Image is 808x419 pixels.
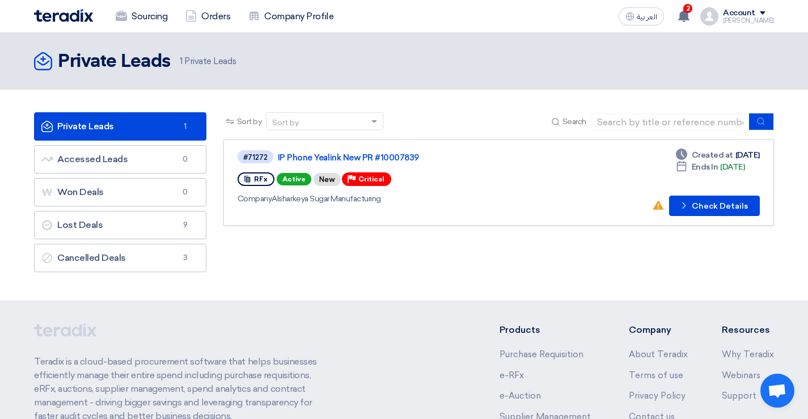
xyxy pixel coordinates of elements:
[700,7,718,26] img: profile_test.png
[243,154,268,161] div: #71272
[176,4,239,29] a: Orders
[500,349,583,359] a: Purchase Requisition
[179,252,192,264] span: 3
[238,193,564,205] div: Alsharkeya Sugar Manufacturing
[629,349,688,359] a: About Teradix
[254,175,268,183] span: RFx
[629,391,686,401] a: Privacy Policy
[238,194,272,204] span: Company
[239,4,342,29] a: Company Profile
[58,50,171,73] h2: Private Leads
[278,153,561,163] a: IP Phone Yealink New PR #10007839
[760,374,794,408] a: Open chat
[722,349,774,359] a: Why Teradix
[34,244,206,272] a: Cancelled Deals3
[619,7,664,26] button: العربية
[500,391,541,401] a: e-Auction
[723,18,774,24] div: [PERSON_NAME]
[676,149,760,161] div: [DATE]
[179,219,192,231] span: 9
[500,370,524,380] a: e-RFx
[629,370,683,380] a: Terms of use
[179,187,192,198] span: 0
[629,323,688,337] li: Company
[179,121,192,132] span: 1
[314,173,341,186] div: New
[562,116,586,128] span: Search
[722,370,760,380] a: Webinars
[34,112,206,141] a: Private Leads1
[722,323,774,337] li: Resources
[500,323,595,337] li: Products
[237,116,262,128] span: Sort by
[358,175,384,183] span: Critical
[180,55,236,68] span: Private Leads
[722,391,756,401] a: Support
[669,196,760,216] button: Check Details
[723,9,755,18] div: Account
[34,211,206,239] a: Lost Deals9
[272,117,299,129] div: Sort by
[637,13,657,21] span: العربية
[180,56,183,66] span: 1
[34,9,93,22] img: Teradix logo
[692,161,718,173] span: Ends In
[676,161,745,173] div: [DATE]
[107,4,176,29] a: Sourcing
[34,145,206,173] a: Accessed Leads0
[692,149,733,161] span: Created at
[277,173,311,185] span: Active
[591,113,750,130] input: Search by title or reference number
[34,178,206,206] a: Won Deals0
[683,4,692,13] span: 2
[179,154,192,165] span: 0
